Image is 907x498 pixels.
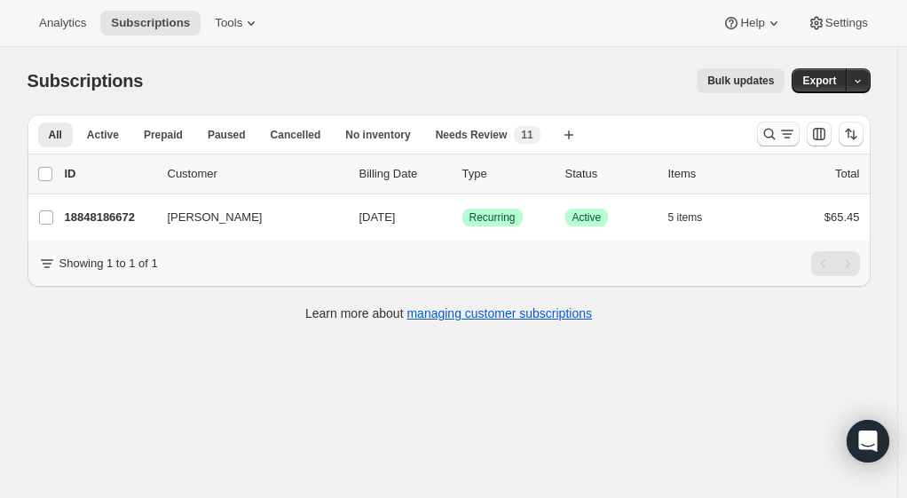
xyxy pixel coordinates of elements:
[824,210,860,224] span: $65.45
[157,203,335,232] button: [PERSON_NAME]
[208,128,246,142] span: Paused
[668,205,722,230] button: 5 items
[100,11,201,36] button: Subscriptions
[28,71,144,91] span: Subscriptions
[215,16,242,30] span: Tools
[168,209,263,226] span: [PERSON_NAME]
[802,74,836,88] span: Export
[469,210,516,225] span: Recurring
[65,209,154,226] p: 18848186672
[712,11,793,36] button: Help
[65,165,860,183] div: IDCustomerBilling DateTypeStatusItemsTotal
[825,16,868,30] span: Settings
[436,128,508,142] span: Needs Review
[28,11,97,36] button: Analytics
[204,11,271,36] button: Tools
[811,251,860,276] nav: Pagination
[521,128,532,142] span: 11
[792,68,847,93] button: Export
[835,165,859,183] p: Total
[668,165,757,183] div: Items
[65,205,860,230] div: 18848186672[PERSON_NAME][DATE]SuccessRecurringSuccessActive5 items$65.45
[847,420,889,462] div: Open Intercom Messenger
[59,255,158,273] p: Showing 1 to 1 of 1
[797,11,879,36] button: Settings
[65,165,154,183] p: ID
[305,304,592,322] p: Learn more about
[839,122,864,146] button: Sort the results
[668,210,703,225] span: 5 items
[740,16,764,30] span: Help
[697,68,785,93] button: Bulk updates
[406,306,592,320] a: managing customer subscriptions
[144,128,183,142] span: Prepaid
[271,128,321,142] span: Cancelled
[757,122,800,146] button: Search and filter results
[359,210,396,224] span: [DATE]
[359,165,448,183] p: Billing Date
[572,210,602,225] span: Active
[111,16,190,30] span: Subscriptions
[462,165,551,183] div: Type
[565,165,654,183] p: Status
[345,128,410,142] span: No inventory
[49,128,62,142] span: All
[87,128,119,142] span: Active
[39,16,86,30] span: Analytics
[807,122,832,146] button: Customize table column order and visibility
[707,74,774,88] span: Bulk updates
[555,123,583,147] button: Create new view
[168,165,345,183] p: Customer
